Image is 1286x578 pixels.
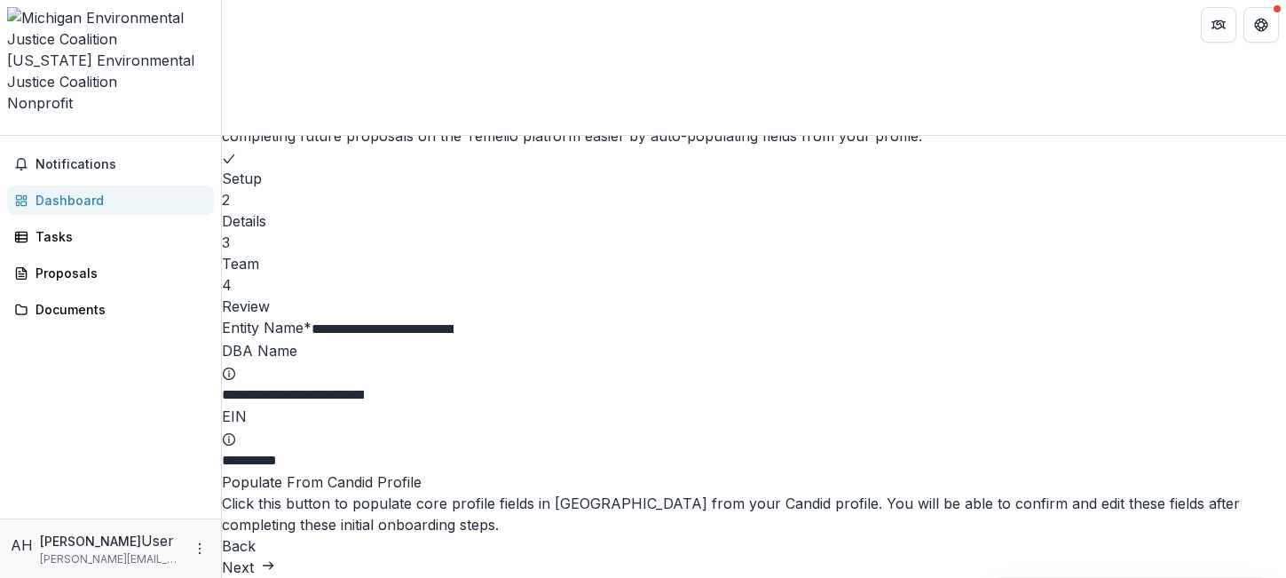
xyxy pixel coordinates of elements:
[36,227,200,246] div: Tasks
[7,7,214,50] img: Michigan Environmental Justice Coalition
[222,232,1286,253] div: 3
[222,535,256,557] button: Back
[7,222,214,251] a: Tasks
[40,532,141,550] p: [PERSON_NAME]
[7,150,214,178] button: Notifications
[222,274,1286,296] div: 4
[1243,7,1279,43] button: Get Help
[222,471,422,493] button: Populate From Candid Profile
[222,189,1286,210] div: 2
[36,157,207,172] span: Notifications
[222,408,1286,448] label: EIN
[1201,7,1236,43] button: Partners
[7,186,214,215] a: Dashboard
[7,295,214,324] a: Documents
[222,168,1286,189] h3: Setup
[36,264,200,282] div: Proposals
[36,300,200,319] div: Documents
[36,191,200,210] div: Dashboard
[141,530,174,551] p: User
[7,258,214,288] a: Proposals
[222,557,275,578] button: Next
[222,146,1286,317] div: Progress
[189,538,210,559] button: More
[222,319,312,337] label: Entity Name
[40,551,182,567] p: [PERSON_NAME][EMAIL_ADDRESS][DOMAIN_NAME]
[222,493,1286,535] p: Click this button to populate core profile fields in [GEOGRAPHIC_DATA] from your Candid profile. ...
[222,342,1286,383] label: DBA Name
[11,534,33,556] div: Anne Marie Hertl
[222,296,1286,317] h3: Review
[7,94,73,112] span: Nonprofit
[222,253,1286,274] h3: Team
[222,210,1286,232] h3: Details
[7,50,214,92] div: [US_STATE] Environmental Justice Coalition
